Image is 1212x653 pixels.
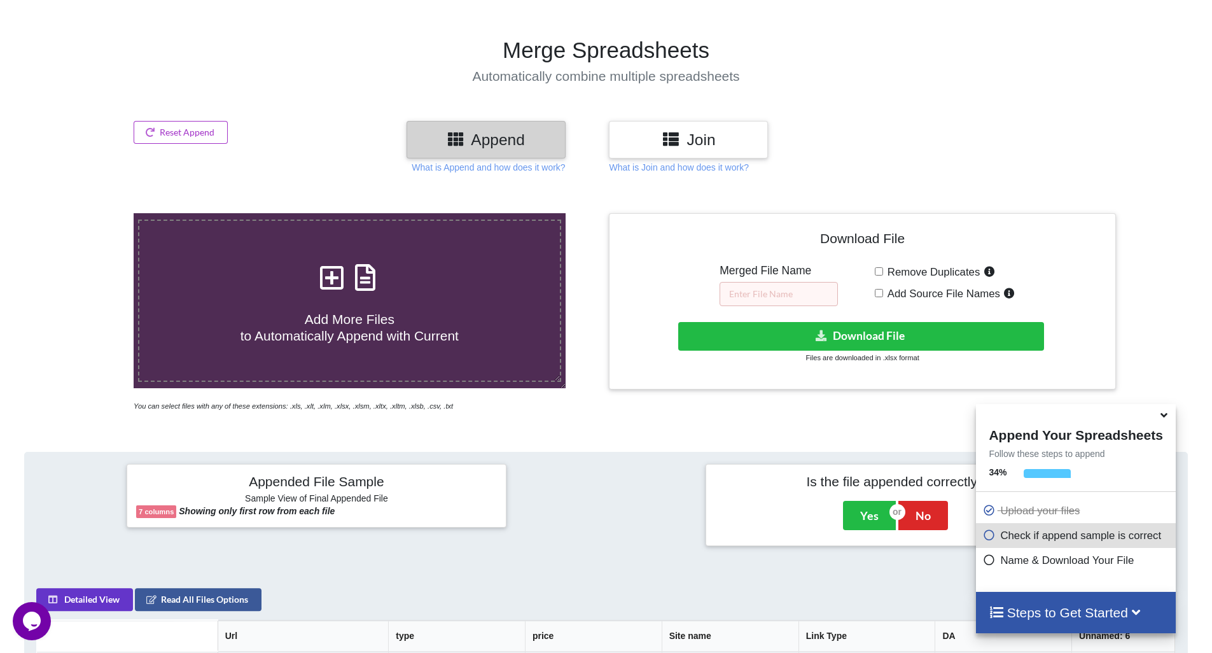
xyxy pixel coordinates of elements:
button: Detailed View [36,588,133,611]
p: What is Append and how does it work? [412,161,565,174]
h6: Sample View of Final Appended File [136,493,497,506]
button: Reset Append [134,121,228,144]
h4: Download File [618,223,1106,259]
button: No [898,501,948,530]
b: 34 % [989,467,1007,477]
th: Link Type [798,621,935,652]
p: What is Join and how does it work? [609,161,748,174]
button: Yes [843,501,896,530]
span: Remove Duplicates [883,266,980,278]
h3: Join [618,130,758,149]
span: Add Source File Names [883,288,1000,300]
iframe: chat widget [13,602,53,640]
p: Name & Download Your File [982,552,1172,568]
small: Files are downloaded in .xlsx format [805,354,919,362]
th: Site name [662,621,798,652]
i: You can select files with any of these extensions: .xls, .xlt, .xlm, .xlsx, .xlsm, .xltx, .xltm, ... [134,402,453,410]
h4: Is the file appended correctly? [715,474,1076,489]
th: type [389,621,526,652]
p: Follow these steps to append [976,447,1175,460]
h5: Merged File Name [720,264,838,277]
b: Showing only first row from each file [179,506,335,516]
h4: Steps to Get Started [989,605,1162,621]
th: DA [935,621,1072,652]
h4: Appended File Sample [136,474,497,491]
h3: Append [416,130,556,149]
button: Read All Files Options [135,588,261,611]
b: 7 columns [139,508,174,516]
th: price [525,621,662,652]
p: Upload your files [982,503,1172,519]
th: Url [218,621,389,652]
h4: Append Your Spreadsheets [976,424,1175,443]
p: Check if append sample is correct [982,528,1172,544]
span: Add More Files to Automatically Append with Current [240,312,459,342]
input: Enter File Name [720,282,838,306]
th: Unnamed: 6 [1071,621,1174,652]
button: Download File [678,322,1044,351]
